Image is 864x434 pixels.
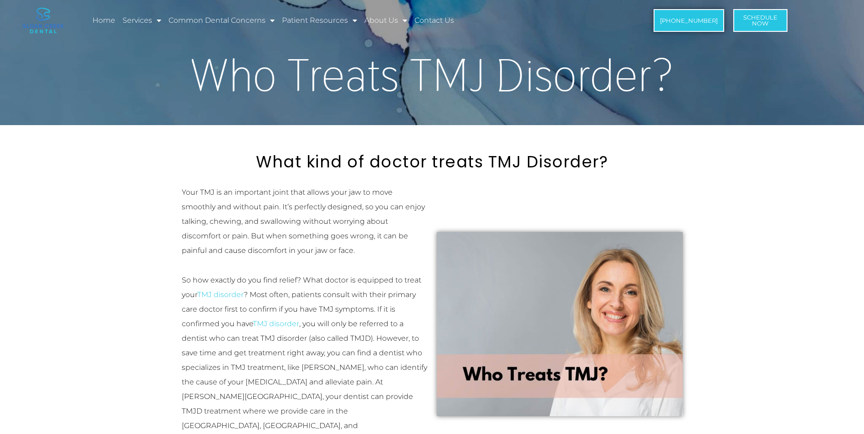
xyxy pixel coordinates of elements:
[23,8,64,33] img: logo
[177,53,687,98] h1: Who Treats TMJ Disorder?
[167,10,276,31] a: Common Dental Concerns
[91,10,595,31] nav: Menu
[363,10,409,31] a: About Us
[437,232,683,416] img: Who Treats TMJ - Sloan Creek Dental
[660,18,718,24] span: [PHONE_NUMBER]
[253,319,299,328] a: TMJ disorder
[733,9,787,32] a: ScheduleNow
[177,152,687,172] h2: What kind of doctor treats TMJ Disorder?
[121,10,163,31] a: Services
[654,9,724,32] a: [PHONE_NUMBER]
[413,10,455,31] a: Contact Us
[197,290,244,299] a: TMJ disorder
[91,10,117,31] a: Home
[182,185,428,258] p: Your TMJ is an important joint that allows your jaw to move smoothly and without pain. It’s perfe...
[743,15,777,26] span: Schedule Now
[281,10,358,31] a: Patient Resources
